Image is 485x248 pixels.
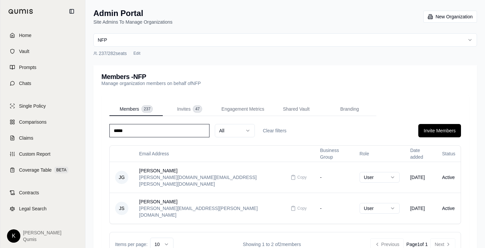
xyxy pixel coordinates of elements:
td: Active [437,193,461,224]
p: Manage organization members on behalf of NFP [101,80,201,87]
span: Prompts [19,64,36,71]
span: Contracts [19,189,39,196]
p: Site Admins To Manage Organizations [93,19,172,25]
button: Invite Members [418,124,461,137]
a: Coverage TableBETA [4,163,81,177]
th: Date added [405,146,437,162]
button: Edit [131,49,143,57]
a: Home [4,28,81,43]
span: 237 / 282 seats [99,50,127,57]
h1: Admin Portal [93,8,172,19]
span: JS [115,202,128,215]
div: [PERSON_NAME][DOMAIN_NAME][EMAIL_ADDRESS][PERSON_NAME][DOMAIN_NAME] [139,174,285,187]
span: [PERSON_NAME] [23,229,61,236]
span: 237 [142,106,152,112]
span: Invites [177,106,190,112]
span: JG [115,171,128,184]
button: Clear filters [258,124,292,137]
h3: Members - NFP [101,73,201,80]
a: Contracts [4,185,81,200]
span: Vault [19,48,29,55]
button: New Organization [423,11,477,23]
span: Single Policy [19,103,46,109]
span: Qumis [23,236,61,243]
th: Status [437,146,461,162]
span: BETA [54,167,68,173]
span: 47 [193,106,201,112]
span: Members [120,106,139,112]
span: Shared Vault [283,106,310,112]
a: Comparisons [4,115,81,129]
span: Legal Search [19,205,47,212]
div: [PERSON_NAME] [139,198,285,205]
th: Business Group [315,146,354,162]
button: Collapse sidebar [66,6,77,17]
span: Items per page: [115,241,147,248]
td: Active [437,162,461,193]
a: Chats [4,76,81,91]
span: Branding [340,106,359,112]
span: Comparisons [19,119,46,125]
td: - [315,162,354,193]
div: [PERSON_NAME] [139,167,285,174]
div: Page 1 of 1 [406,241,428,248]
a: Prompts [4,60,81,75]
td: [DATE] [405,193,437,224]
span: Home [19,32,31,39]
span: Copy [297,206,307,211]
div: [PERSON_NAME][EMAIL_ADDRESS][PERSON_NAME][DOMAIN_NAME] [139,205,285,218]
td: [DATE] [405,162,437,193]
a: Vault [4,44,81,59]
span: Custom Report [19,151,50,157]
span: Chats [19,80,31,87]
span: Engagement Metrics [221,106,264,112]
th: Email Address [134,146,315,162]
th: Role [354,146,405,162]
img: Qumis Logo [8,9,33,14]
div: Showing 1 to 2 of 2 members [173,241,370,248]
span: Claims [19,135,33,141]
a: Legal Search [4,201,81,216]
a: Claims [4,131,81,145]
td: - [315,193,354,224]
span: Copy [297,175,307,180]
a: Custom Report [4,147,81,161]
div: K [7,229,20,243]
button: Copy [288,202,309,215]
a: Single Policy [4,99,81,113]
button: Copy [288,171,309,184]
span: Coverage Table [19,167,52,173]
